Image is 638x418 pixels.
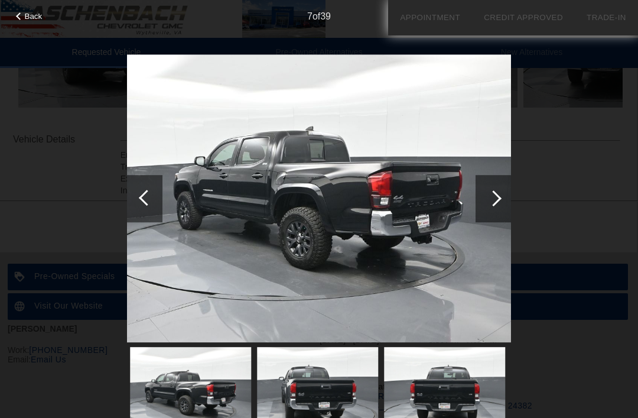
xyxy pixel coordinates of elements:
span: 39 [320,11,331,21]
a: Trade-In [587,13,626,22]
img: 7e8e963d-730f-4ed8-bf64-c23508b7d1c0.jpg [127,54,511,343]
a: Credit Approved [484,13,563,22]
a: Appointment [400,13,460,22]
span: Back [25,12,43,21]
span: 7 [307,11,313,21]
